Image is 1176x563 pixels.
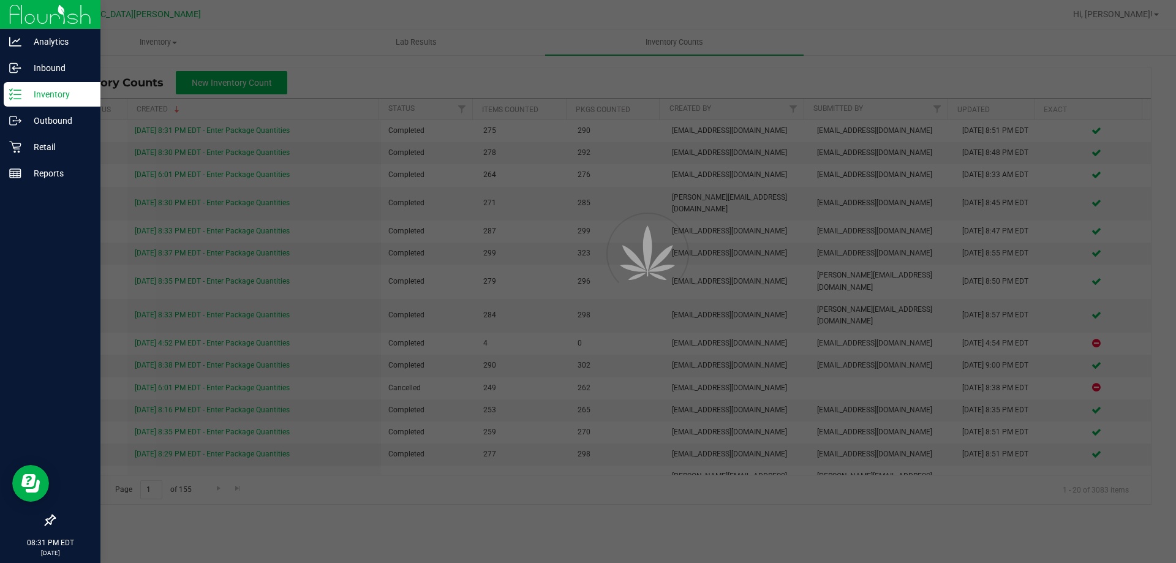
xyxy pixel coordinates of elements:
inline-svg: Inventory [9,88,21,100]
inline-svg: Reports [9,167,21,179]
p: Reports [21,166,95,181]
inline-svg: Analytics [9,36,21,48]
p: [DATE] [6,548,95,557]
p: Outbound [21,113,95,128]
p: Inbound [21,61,95,75]
inline-svg: Retail [9,141,21,153]
inline-svg: Outbound [9,115,21,127]
inline-svg: Inbound [9,62,21,74]
iframe: Resource center [12,465,49,502]
p: Analytics [21,34,95,49]
p: 08:31 PM EDT [6,537,95,548]
p: Retail [21,140,95,154]
p: Inventory [21,87,95,102]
